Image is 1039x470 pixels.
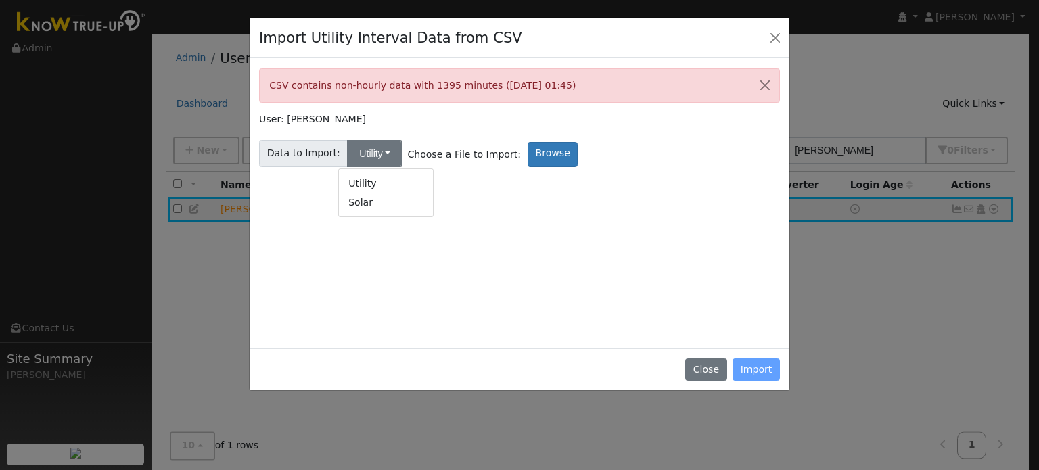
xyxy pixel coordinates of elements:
h4: Import Utility Interval Data from CSV [259,27,522,49]
span: Choose a File to Import: [407,147,521,162]
a: Utility [339,174,433,193]
label: Browse [528,142,578,167]
button: Utility [347,140,402,167]
button: Close [685,358,726,381]
span: Data to Import: [259,140,348,167]
label: User: [PERSON_NAME] [259,112,366,126]
button: Close [766,28,785,47]
button: Close [751,69,779,102]
div: CSV contains non-hourly data with 1395 minutes ([DATE] 01:45) [259,68,780,103]
a: Solar [339,193,433,212]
